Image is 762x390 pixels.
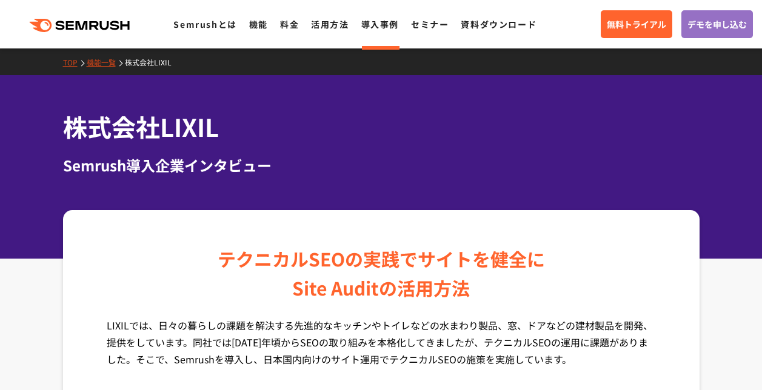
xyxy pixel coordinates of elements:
[63,109,700,145] h1: 株式会社LIXIL
[218,244,545,302] div: テクニカルSEOの実践でサイトを健全に Site Auditの活用方法
[249,18,268,30] a: 機能
[687,18,747,31] span: デモを申し込む
[107,317,656,386] p: LIXILでは、日々の暮らしの課題を解決する先進的なキッチンやトイレなどの水まわり製品、窓、ドアなどの建材製品を開発、提供をしています。同社では[DATE]年頃からSEOの取り組みを本格化してき...
[173,18,236,30] a: Semrushとは
[63,57,87,67] a: TOP
[280,18,299,30] a: 料金
[361,18,399,30] a: 導入事例
[681,10,753,38] a: デモを申し込む
[411,18,449,30] a: セミナー
[63,154,700,176] div: Semrush導入企業インタビュー
[607,18,666,31] span: 無料トライアル
[87,57,125,67] a: 機能一覧
[125,57,181,67] a: 株式会社LIXIL
[601,10,672,38] a: 無料トライアル
[461,18,536,30] a: 資料ダウンロード
[311,18,349,30] a: 活用方法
